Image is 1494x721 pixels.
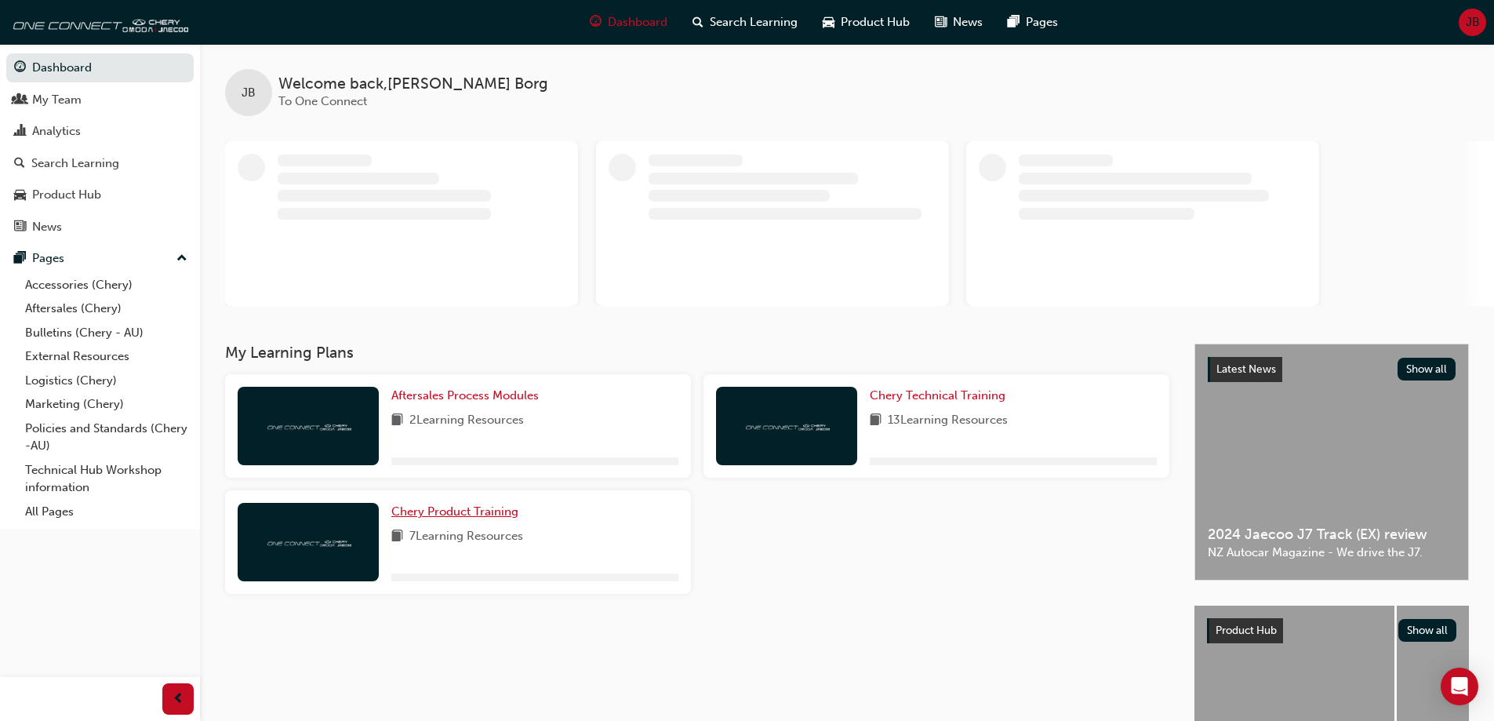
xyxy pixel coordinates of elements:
a: Product HubShow all [1207,618,1456,643]
a: Dashboard [6,53,194,82]
button: Pages [6,244,194,273]
span: 2 Learning Resources [409,411,524,431]
span: car-icon [823,13,834,32]
span: guage-icon [14,61,26,75]
span: News [953,13,983,31]
img: oneconnect [743,418,830,433]
a: Aftersales (Chery) [19,297,194,321]
span: Search Learning [710,13,798,31]
button: Show all [1398,619,1457,642]
a: Latest NewsShow all [1208,357,1456,382]
a: search-iconSearch Learning [680,6,810,38]
img: oneconnect [8,6,188,38]
a: Policies and Standards (Chery -AU) [19,417,194,458]
div: Pages [32,249,64,268]
span: JB [1466,13,1480,31]
span: guage-icon [590,13,602,32]
a: Aftersales Process Modules [391,387,545,405]
span: search-icon [14,157,25,171]
a: Search Learning [6,149,194,178]
a: Technical Hub Workshop information [19,458,194,500]
span: up-icon [176,249,187,269]
a: Bulletins (Chery - AU) [19,321,194,345]
a: Latest NewsShow all2024 Jaecoo J7 Track (EX) reviewNZ Autocar Magazine - We drive the J7. [1194,344,1469,581]
a: External Resources [19,344,194,369]
button: Show all [1398,358,1456,381]
span: JB [242,84,256,102]
h3: My Learning Plans [225,344,1169,362]
span: Dashboard [608,13,667,31]
a: Logistics (Chery) [19,369,194,393]
span: chart-icon [14,125,26,139]
span: car-icon [14,188,26,202]
span: Product Hub [1216,624,1277,637]
span: book-icon [870,411,881,431]
div: News [32,218,62,236]
a: Marketing (Chery) [19,392,194,417]
div: Analytics [32,122,81,140]
span: book-icon [391,411,403,431]
span: pages-icon [1008,13,1020,32]
span: news-icon [935,13,947,32]
span: book-icon [391,527,403,547]
span: Latest News [1216,362,1276,376]
div: Search Learning [31,155,119,173]
a: guage-iconDashboard [577,6,680,38]
span: Chery Product Training [391,504,518,519]
span: search-icon [692,13,703,32]
div: Product Hub [32,186,101,204]
span: pages-icon [14,252,26,266]
span: 7 Learning Resources [409,527,523,547]
span: Pages [1026,13,1058,31]
a: news-iconNews [922,6,995,38]
a: My Team [6,86,194,115]
span: Chery Technical Training [870,388,1005,402]
span: 2024 Jaecoo J7 Track (EX) review [1208,526,1456,544]
img: oneconnect [265,418,351,433]
span: people-icon [14,93,26,107]
span: NZ Autocar Magazine - We drive the J7. [1208,544,1456,562]
a: All Pages [19,500,194,524]
span: prev-icon [173,690,184,709]
a: car-iconProduct Hub [810,6,922,38]
div: Open Intercom Messenger [1441,668,1478,705]
button: DashboardMy TeamAnalyticsSearch LearningProduct HubNews [6,50,194,244]
img: oneconnect [265,534,351,549]
a: Accessories (Chery) [19,273,194,297]
a: Product Hub [6,180,194,209]
a: News [6,213,194,242]
span: To One Connect [278,94,367,108]
div: My Team [32,91,82,109]
span: news-icon [14,220,26,235]
a: pages-iconPages [995,6,1071,38]
button: JB [1459,9,1486,36]
span: Aftersales Process Modules [391,388,539,402]
a: Analytics [6,117,194,146]
a: Chery Product Training [391,503,525,521]
a: Chery Technical Training [870,387,1012,405]
span: 13 Learning Resources [888,411,1008,431]
span: Welcome back , [PERSON_NAME] Borg [278,75,548,93]
span: Product Hub [841,13,910,31]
